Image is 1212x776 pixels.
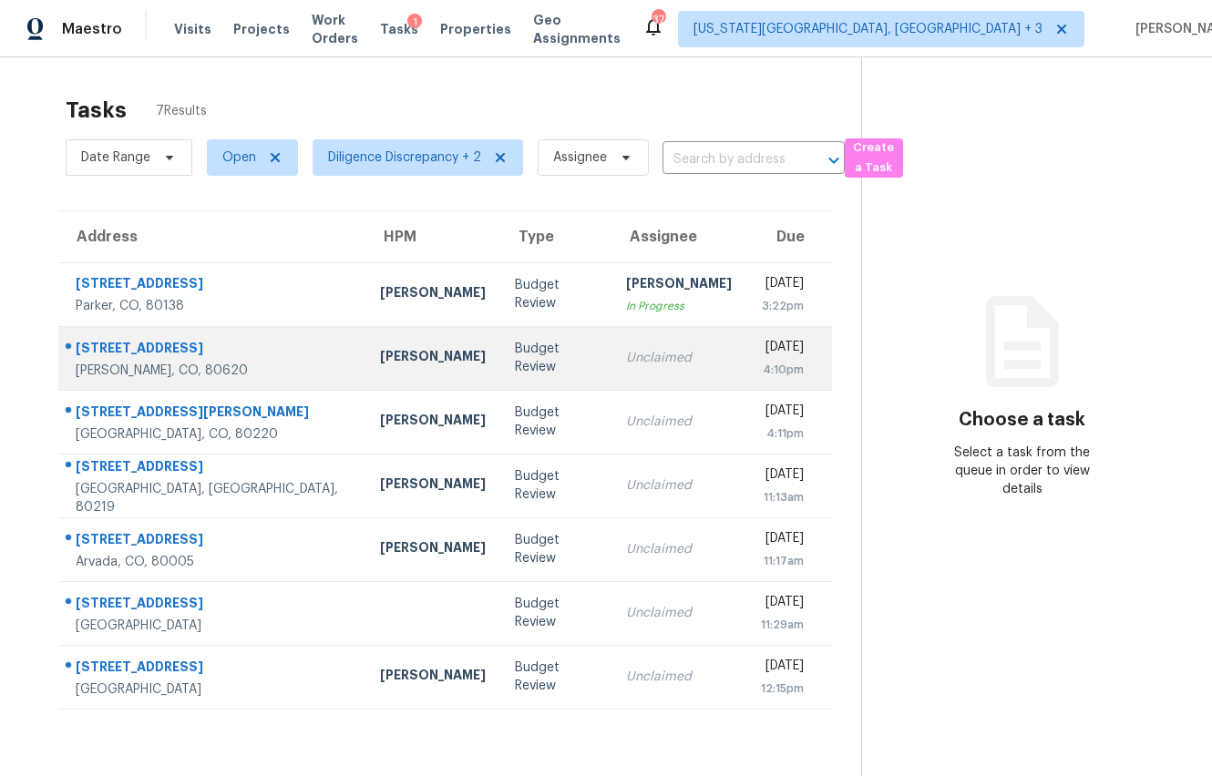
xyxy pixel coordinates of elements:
[626,297,732,315] div: In Progress
[76,658,351,680] div: [STREET_ADDRESS]
[76,425,351,444] div: [GEOGRAPHIC_DATA], CO, 80220
[761,552,804,570] div: 11:17am
[365,211,500,262] th: HPM
[515,659,597,695] div: Budget Review
[761,679,804,698] div: 12:15pm
[626,668,732,686] div: Unclaimed
[845,138,903,178] button: Create a Task
[761,616,804,634] div: 11:29am
[515,467,597,504] div: Budget Review
[515,595,597,631] div: Budget Review
[626,274,732,297] div: [PERSON_NAME]
[693,20,1043,38] span: [US_STATE][GEOGRAPHIC_DATA], [GEOGRAPHIC_DATA] + 3
[174,20,211,38] span: Visits
[233,20,290,38] span: Projects
[312,11,358,47] span: Work Orders
[76,553,351,571] div: Arvada, CO, 80005
[66,101,127,119] h2: Tasks
[662,146,794,174] input: Search by address
[515,340,597,376] div: Budget Review
[854,138,894,179] span: Create a Task
[761,593,804,616] div: [DATE]
[380,347,486,370] div: [PERSON_NAME]
[76,297,351,315] div: Parker, CO, 80138
[76,680,351,699] div: [GEOGRAPHIC_DATA]
[515,531,597,567] div: Budget Review
[761,338,804,361] div: [DATE]
[380,538,486,561] div: [PERSON_NAME]
[62,20,122,38] span: Maestro
[76,362,351,380] div: [PERSON_NAME], CO, 80620
[942,444,1103,498] div: Select a task from the queue in order to view details
[328,148,481,167] span: Diligence Discrepancy + 2
[626,604,732,622] div: Unclaimed
[380,475,486,497] div: [PERSON_NAME]
[76,530,351,553] div: [STREET_ADDRESS]
[761,297,804,315] div: 3:22pm
[222,148,256,167] span: Open
[407,14,422,32] div: 1
[533,11,621,47] span: Geo Assignments
[156,102,207,120] span: 7 Results
[626,476,732,495] div: Unclaimed
[76,339,351,362] div: [STREET_ADDRESS]
[611,211,746,262] th: Assignee
[626,413,732,431] div: Unclaimed
[626,349,732,367] div: Unclaimed
[76,480,351,516] div: [GEOGRAPHIC_DATA], [GEOGRAPHIC_DATA], 80219
[81,148,150,167] span: Date Range
[761,402,804,424] div: [DATE]
[652,11,664,29] div: 37
[440,20,511,38] span: Properties
[626,540,732,558] div: Unclaimed
[515,403,597,440] div: Budget Review
[761,361,804,379] div: 4:10pm
[76,594,351,617] div: [STREET_ADDRESS]
[761,465,804,488] div: [DATE]
[500,211,611,262] th: Type
[76,617,351,635] div: [GEOGRAPHIC_DATA]
[761,657,804,679] div: [DATE]
[58,211,365,262] th: Address
[761,424,804,443] div: 4:11pm
[380,666,486,689] div: [PERSON_NAME]
[959,411,1085,429] h3: Choose a task
[380,23,418,36] span: Tasks
[761,488,804,506] div: 11:13am
[553,148,607,167] span: Assignee
[76,403,351,425] div: [STREET_ADDRESS][PERSON_NAME]
[515,276,597,312] div: Budget Review
[76,274,351,297] div: [STREET_ADDRESS]
[76,457,351,480] div: [STREET_ADDRESS]
[380,411,486,434] div: [PERSON_NAME]
[380,283,486,306] div: [PERSON_NAME]
[761,529,804,552] div: [DATE]
[821,148,847,173] button: Open
[761,274,804,297] div: [DATE]
[746,211,832,262] th: Due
